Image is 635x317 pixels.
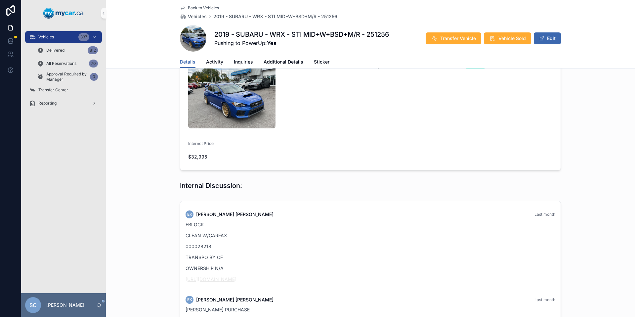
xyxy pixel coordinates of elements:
[534,32,561,44] button: Edit
[21,26,106,118] div: scrollable content
[234,56,253,69] a: Inquiries
[25,31,102,43] a: Vehicles337
[206,59,223,65] span: Activity
[33,44,102,56] a: Delivered812
[213,13,337,20] a: 2019 - SUBARU - WRX - STI MID+W+BSD+M/R - 251256
[234,59,253,65] span: Inquiries
[188,141,214,146] span: Internet Price
[196,296,274,303] span: [PERSON_NAME] [PERSON_NAME]
[214,30,389,39] h1: 2019 - SUBARU - WRX - STI MID+W+BSD+M/R - 251256
[196,211,274,218] span: [PERSON_NAME] [PERSON_NAME]
[33,58,102,69] a: All Reservations70
[46,48,64,53] span: Delivered
[188,5,219,11] span: Back to Vehicles
[186,276,236,282] a: [URL][DOMAIN_NAME]
[38,101,57,106] span: Reporting
[180,13,207,20] a: Vehicles
[264,56,303,69] a: Additional Details
[180,59,195,65] span: Details
[186,307,250,312] span: [PERSON_NAME] PURCHASE
[88,46,98,54] div: 812
[186,265,555,272] p: OWNERSHIP N/A
[188,63,275,128] img: uc
[89,60,98,68] div: 70
[186,254,555,261] p: TRANSPO BY CF
[180,181,242,190] h1: Internal Discussion:
[38,34,54,40] span: Vehicles
[314,56,329,69] a: Sticker
[46,61,76,66] span: All Reservations
[180,5,219,11] a: Back to Vehicles
[46,302,84,308] p: [PERSON_NAME]
[314,59,329,65] span: Sticker
[180,56,195,68] a: Details
[186,232,555,239] p: CLEAN W/CARFAX
[264,59,303,65] span: Additional Details
[90,73,98,81] div: 0
[267,40,276,46] strong: Yes
[188,13,207,20] span: Vehicles
[25,97,102,109] a: Reporting
[38,87,68,93] span: Transfer Center
[187,297,192,302] span: EK
[426,32,481,44] button: Transfer Vehicle
[43,8,84,19] img: App logo
[534,297,555,302] span: Last month
[188,154,275,160] span: $32,995
[29,301,37,309] span: SC
[187,212,192,217] span: EK
[186,221,555,228] p: EBLOCK
[440,35,476,42] span: Transfer Vehicle
[186,243,555,250] p: 000028218
[534,212,555,217] span: Last month
[25,84,102,96] a: Transfer Center
[33,71,102,83] a: Approval Required by Manager0
[498,35,526,42] span: Vehicle Sold
[46,71,87,82] span: Approval Required by Manager
[78,33,89,41] div: 337
[484,32,531,44] button: Vehicle Sold
[206,56,223,69] a: Activity
[214,39,389,47] span: Pushing to PowerUp:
